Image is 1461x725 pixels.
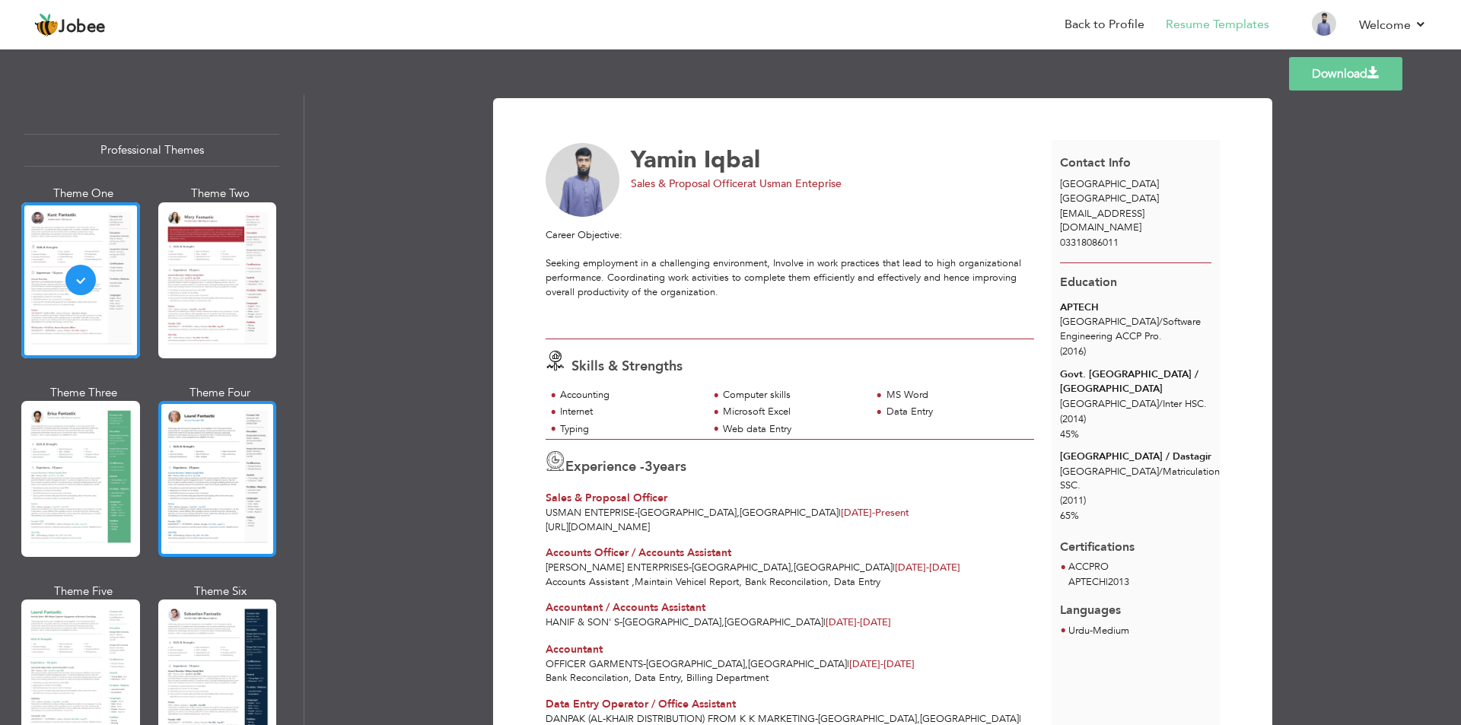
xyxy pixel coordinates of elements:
span: , [721,615,724,629]
span: - [1090,624,1093,638]
span: 65% [1060,509,1079,523]
span: [PERSON_NAME] ENTERPRISES [546,561,689,574]
div: Career Objective: Seeking employment in a challenging environment, Involve in work practices that... [546,228,1034,327]
span: Contact Info [1060,154,1131,171]
div: Data Entry [886,405,1026,419]
span: | [893,561,895,574]
div: Theme Four [161,385,280,401]
span: ACCPRO [1068,560,1109,574]
span: [DATE] [895,561,960,574]
span: / [1159,465,1163,479]
span: Iqbal [704,144,760,176]
span: Accounts Officer / Accounts Assistant [546,545,731,560]
div: Theme Three [24,385,143,401]
div: Accounts Assistant ,Maintain Vehicel Report, Bank Reconcilation, Data Entry [537,575,1043,590]
span: Languages [1060,590,1121,619]
span: [DATE] [849,657,883,671]
span: Accountant [546,642,603,657]
div: Internet [560,405,699,419]
div: Web data Entry [723,422,862,437]
span: [DATE] [895,561,929,574]
span: [GEOGRAPHIC_DATA] Matriculation SSC. [1060,465,1220,493]
span: - [689,561,692,574]
span: [GEOGRAPHIC_DATA] Software Engineering ACCP Pro. [1060,315,1201,343]
div: Computer skills [723,388,862,402]
a: Back to Profile [1065,16,1144,33]
span: , [737,506,740,520]
span: (2011) [1060,494,1086,507]
span: 45% [1060,428,1079,441]
span: | [1106,575,1108,589]
div: Accounting [560,388,699,402]
a: Resume Templates [1166,16,1269,33]
img: No image [546,143,620,218]
span: [DATE] [849,657,915,671]
span: [GEOGRAPHIC_DATA] [724,615,823,629]
span: [GEOGRAPHIC_DATA] [794,561,893,574]
span: - [926,561,929,574]
span: / [1159,315,1163,329]
div: [URL][DOMAIN_NAME] [537,520,1043,535]
span: Education [1060,274,1117,291]
span: at Usman Enteprise [747,176,842,191]
label: years [645,457,686,477]
span: Data Entry Operator / Office Assistant [546,697,736,711]
div: MS Word [886,388,1026,402]
span: Sales & Proposal Officer [546,491,667,505]
span: [DATE] [826,615,860,629]
span: [EMAIL_ADDRESS][DOMAIN_NAME] [1060,207,1144,235]
span: 3 [645,457,653,476]
span: Usman Enteprise [546,506,635,520]
div: Govt. [GEOGRAPHIC_DATA] / [GEOGRAPHIC_DATA] [1060,367,1211,396]
div: Typing [560,422,699,437]
span: Present [841,506,909,520]
span: Urdu [1068,624,1090,638]
span: 03318086011 [1060,236,1119,250]
div: Bank Reconcilation, Data Entry, Billing Department [537,671,1043,685]
span: [GEOGRAPHIC_DATA] [1060,177,1159,191]
span: [GEOGRAPHIC_DATA] [622,615,721,629]
span: [GEOGRAPHIC_DATA] [692,561,791,574]
div: [GEOGRAPHIC_DATA] / Dastagir [1060,450,1211,464]
a: Welcome [1359,16,1427,34]
span: Accountant / Accounts Assistant [546,600,705,615]
span: - [857,615,860,629]
div: Theme Five [24,583,143,599]
span: [GEOGRAPHIC_DATA] [1060,192,1159,205]
span: [DATE] [841,506,875,520]
p: APTECH 2013 [1068,575,1129,590]
span: - [635,506,638,520]
span: (2016) [1060,345,1086,358]
span: Skills & Strengths [571,357,683,376]
div: Professional Themes [24,134,279,167]
span: , [791,561,794,574]
img: Profile Img [1312,11,1336,36]
span: Hanif & Son' s [546,615,619,629]
span: | [839,506,841,520]
span: [GEOGRAPHIC_DATA] [638,506,737,520]
span: [GEOGRAPHIC_DATA] [646,657,745,671]
a: Download [1289,57,1402,91]
span: | [847,657,849,671]
span: Officer Garments [546,657,643,671]
div: Theme Six [161,583,280,599]
span: , [745,657,748,671]
div: Theme Two [161,186,280,202]
span: Sales & Proposal Officer [631,176,747,191]
span: / [1159,397,1163,411]
span: Certifications [1060,527,1135,556]
span: [GEOGRAPHIC_DATA] [740,506,839,520]
span: [GEOGRAPHIC_DATA] [748,657,847,671]
span: - [643,657,646,671]
div: Theme One [24,186,143,202]
span: Yamin [631,144,697,176]
span: [GEOGRAPHIC_DATA] Inter HSC. [1060,397,1207,411]
span: - [880,657,883,671]
span: Experience - [565,457,645,476]
img: jobee.io [34,13,59,37]
a: Jobee [34,13,106,37]
span: [DATE] [826,615,891,629]
span: Jobee [59,19,106,36]
span: - [872,506,875,520]
span: (2014) [1060,412,1086,426]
